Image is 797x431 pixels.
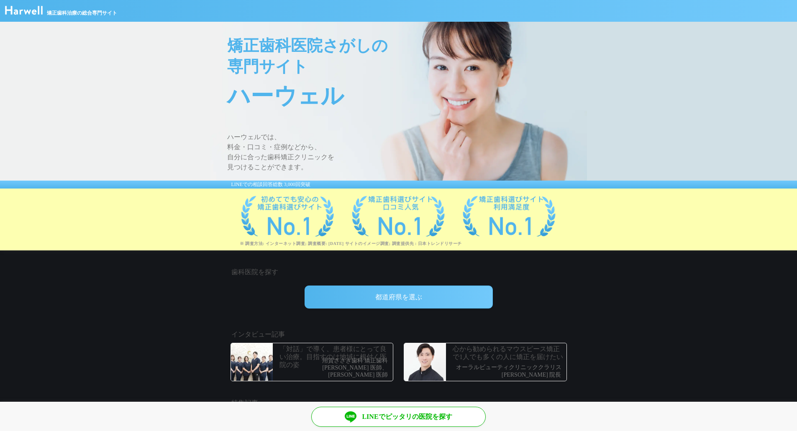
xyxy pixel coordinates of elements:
span: 矯正歯科治療の総合専門サイト [47,9,117,17]
img: 96089 1 [231,343,273,381]
p: ※ 調査方法: インターネット調査; 調査概要: [DATE] サイトのイメージ調査; 調査提供先 : 日本トレンドリサーチ [240,241,587,246]
a: LINEでピッタリの医院を探す [311,407,486,427]
span: ハーウェル [227,77,587,115]
a: 96089 1「対話」で導く、患者様にとって良い治療。目指すのは地域に根付く医院の姿用賀ささき歯科 矯正歯科[PERSON_NAME] 医師、[PERSON_NAME] 医師 [226,339,398,385]
div: 都道府県を選ぶ [305,286,493,309]
a: 歯科医師_引野貴之先生心から勧められるマウスピース矯正で1人でも多くの人に矯正を届けたいオーラルビューティクリニッククラリス[PERSON_NAME] 院長 [400,339,571,385]
p: [PERSON_NAME] 院長 [456,372,561,379]
img: 歯科医師_引野貴之先生 [404,343,446,381]
img: ハーウェル [5,6,43,15]
span: 専門サイト [227,56,587,77]
p: 用賀ささき歯科 矯正歯科 [279,357,388,365]
span: 自分に合った歯科矯正クリニックを [227,152,587,162]
span: 料金・口コミ・症例などから、 [227,142,587,152]
h2: 歯科医院を探す [231,267,566,277]
h2: インタビュー記事 [231,329,566,339]
div: LINEでの相談回答総数 3,000回突破 [210,181,587,189]
p: 「対話」で導く、患者様にとって良い治療。目指すのは地域に根付く医院の姿 [279,345,391,369]
a: ハーウェル [5,9,43,16]
h2: 特集記事 [231,398,566,408]
p: 心から勧められるマウスピース矯正で1人でも多くの人に矯正を届けたい [453,345,564,361]
span: ハーウェルでは、 [227,132,587,142]
p: オーラルビューティクリニッククラリス [456,364,561,371]
span: 矯正歯科医院さがしの [227,35,587,56]
p: [PERSON_NAME] 医師、[PERSON_NAME] 医師 [279,365,388,379]
span: 見つけることができます。 [227,162,587,172]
